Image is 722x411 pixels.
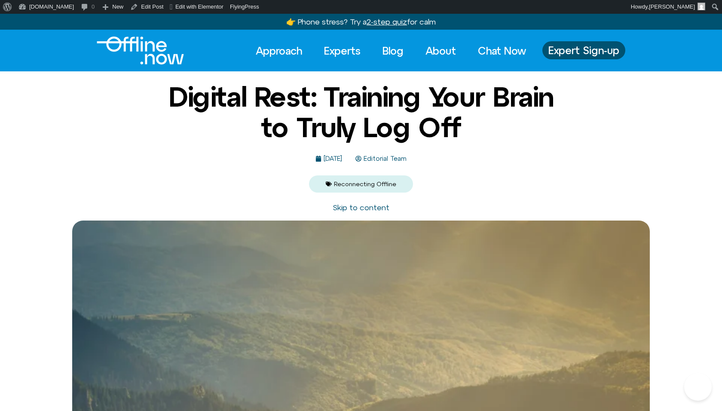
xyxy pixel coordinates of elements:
a: About [418,41,464,60]
span: Expert Sign-up [548,45,619,56]
h1: Digital Rest: Training Your Brain to Truly Log Off [153,82,569,142]
a: 👉 Phone stress? Try a2-step quizfor calm [286,17,436,26]
a: Skip to content [333,203,389,212]
a: Experts [316,41,368,60]
time: [DATE] [324,155,342,162]
u: 2-step quiz [367,17,407,26]
iframe: Botpress [684,373,712,401]
span: Editorial Team [361,155,407,163]
span: Edit with Elementor [175,3,223,10]
span: [PERSON_NAME] [649,3,695,10]
div: Logo [97,37,169,64]
a: Reconnecting Offline [334,181,396,187]
a: [DATE] [315,155,342,163]
a: Blog [375,41,411,60]
a: Chat Now [470,41,534,60]
nav: Menu [248,41,534,60]
a: Editorial Team [355,155,407,163]
a: Expert Sign-up [542,41,625,59]
a: Approach [248,41,310,60]
img: Offline.Now logo in white. Text of the words offline.now with a line going through the "O" [97,37,184,64]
